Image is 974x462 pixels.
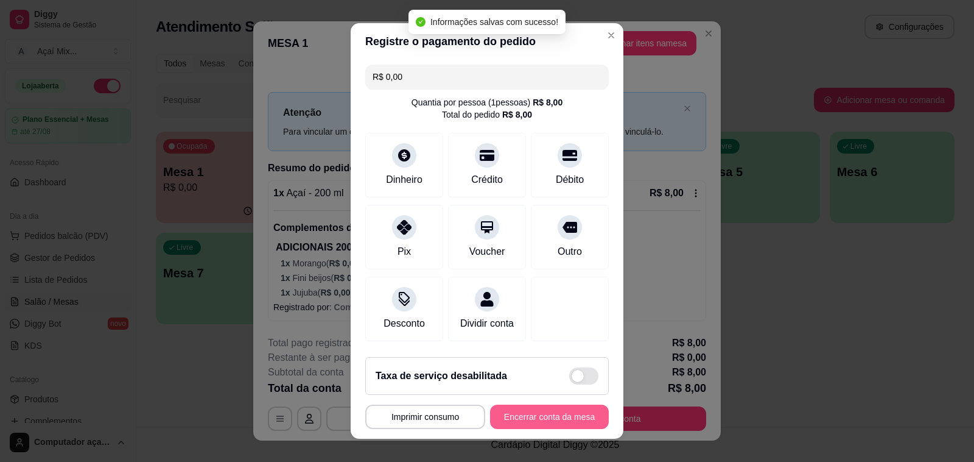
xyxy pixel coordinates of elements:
span: check-circle [416,17,426,27]
div: Voucher [469,244,505,259]
button: Imprimir consumo [365,405,485,429]
header: Registre o pagamento do pedido [351,23,623,60]
div: Desconto [384,316,425,331]
div: Dividir conta [460,316,514,331]
input: Ex.: hambúrguer de cordeiro [373,65,601,89]
div: Crédito [471,172,503,187]
div: R$ 8,00 [533,96,562,108]
span: Informações salvas com sucesso! [430,17,558,27]
div: Quantia por pessoa ( 1 pessoas) [412,96,562,108]
div: Pix [398,244,411,259]
div: R$ 8,00 [502,108,532,121]
button: Encerrar conta da mesa [490,405,609,429]
div: Débito [556,172,584,187]
div: Total do pedido [442,108,532,121]
h2: Taxa de serviço desabilitada [376,369,507,383]
button: Close [601,26,621,45]
div: Outro [558,244,582,259]
div: Dinheiro [386,172,422,187]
